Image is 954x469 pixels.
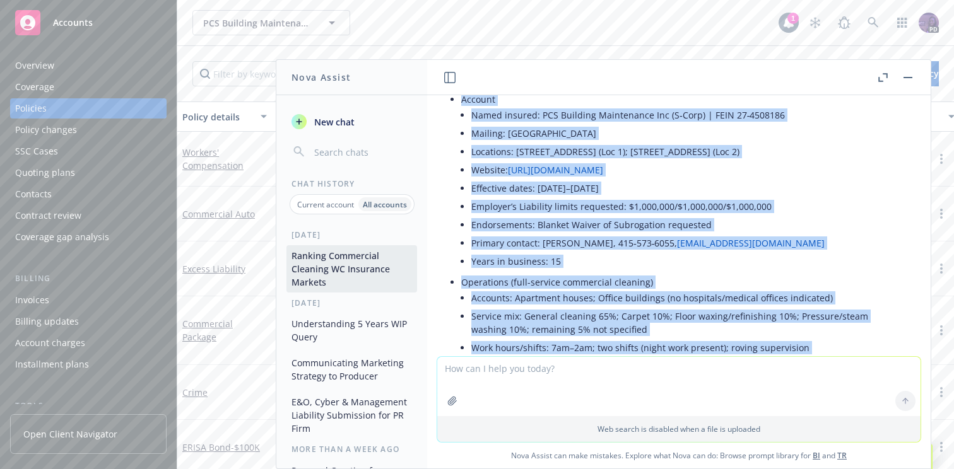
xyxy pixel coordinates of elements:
[861,10,886,35] a: Search
[182,208,255,220] a: Commercial Auto
[471,161,889,179] li: Website:
[934,206,949,221] a: more
[934,385,949,400] a: more
[471,252,889,270] li: Years in business: 15
[15,290,49,310] div: Invoices
[934,323,949,338] a: more
[192,61,411,86] input: Filter by keyword...
[471,307,889,339] li: Service mix: General cleaning 65%; Carpet 10%; Floor waxing/refinishing 10%; Pressure/steam washi...
[286,391,417,439] button: E&O, Cyber & Management Liability Submission for PR Firm
[787,11,799,22] div: 1
[813,450,820,461] a: BI
[15,98,47,119] div: Policies
[471,124,889,142] li: Mailing: [GEOGRAPHIC_DATA]
[182,318,233,343] a: Commercial Package
[272,101,430,132] button: Lines of coverage
[508,164,603,176] a: [URL][DOMAIN_NAME]
[182,263,245,275] a: Excess Liability
[10,163,167,183] a: Quoting plans
[15,206,81,226] div: Contract review
[934,151,949,166] a: more
[23,427,117,441] span: Open Client Navigator
[10,272,167,285] div: Billing
[192,10,350,35] button: PCS Building Maintenance Inc
[10,184,167,204] a: Contacts
[286,110,417,133] button: New chat
[286,313,417,347] button: Understanding 5 Years WIP Query
[832,10,857,35] a: Report a Bug
[15,333,85,353] div: Account charges
[10,206,167,226] a: Contract review
[919,13,939,33] img: photo
[890,10,915,35] a: Switch app
[276,229,427,240] div: [DATE]
[10,311,167,332] a: Billing updates
[10,77,167,97] a: Coverage
[15,227,109,247] div: Coverage gap analysis
[471,234,889,252] li: Primary contact: [PERSON_NAME], 415‑573‑6055,
[182,441,260,453] a: ERISA Bond
[15,184,52,204] div: Contacts
[471,339,889,357] li: Work hours/shifts: 7am–2am; two shifts (night work present); roving supervision
[286,352,417,386] button: Communicating Marketing Strategy to Producer
[471,179,889,197] li: Effective dates: [DATE]–[DATE]
[471,197,889,216] li: Employer’s Liability limits requested: $1,000,000/$1,000,000/$1,000,000
[276,444,427,455] div: More than a week ago
[363,199,407,210] p: All accounts
[471,289,889,307] li: Accounts: Apartment houses; Office buildings (no hospitals/medical offices indicated)
[297,199,354,210] p: Current account
[286,245,417,292] button: Ranking Commercial Cleaning WC Insurance Markets
[10,120,167,140] a: Policy changes
[15,120,77,140] div: Policy changes
[10,98,167,119] a: Policies
[182,386,208,398] a: Crime
[177,101,272,132] button: Policy details
[461,275,889,289] p: Operations (full-service commercial cleaning)
[15,354,89,374] div: Installment plans
[461,93,889,106] p: Account
[10,227,167,247] a: Coverage gap analysis
[182,110,253,124] div: Policy details
[10,333,167,353] a: Account charges
[53,18,93,28] span: Accounts
[15,141,58,161] div: SSC Cases
[15,77,54,97] div: Coverage
[291,71,351,84] h1: Nova Assist
[934,439,949,455] a: more
[312,143,412,161] input: Search chats
[934,261,949,276] a: more
[445,424,913,434] p: Web search is disabled when a file is uploaded
[15,163,75,183] div: Quoting plans
[471,216,889,234] li: Endorsements: Blanket Waiver of Subrogation requested
[471,142,889,161] li: Locations: [STREET_ADDRESS] (Loc 1); [STREET_ADDRESS] (Loc 2)
[677,237,825,249] a: [EMAIL_ADDRESS][DOMAIN_NAME]
[231,441,260,453] span: - $100K
[276,298,427,308] div: [DATE]
[837,450,847,461] a: TR
[10,400,167,412] div: Tools
[10,290,167,310] a: Invoices
[10,55,167,76] a: Overview
[203,16,312,30] span: PCS Building Maintenance Inc
[182,146,244,171] a: Workers' Compensation
[803,10,828,35] a: Stop snowing
[10,141,167,161] a: SSC Cases
[432,443,926,468] span: Nova Assist can make mistakes. Explore what Nova can do: Browse prompt library for and
[276,178,427,189] div: Chat History
[10,354,167,374] a: Installment plans
[15,55,54,76] div: Overview
[15,311,79,332] div: Billing updates
[471,106,889,124] li: Named insured: PCS Building Maintenance Inc (S‑Corp) | FEIN 27‑4508186
[10,5,167,40] a: Accounts
[312,115,355,129] span: New chat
